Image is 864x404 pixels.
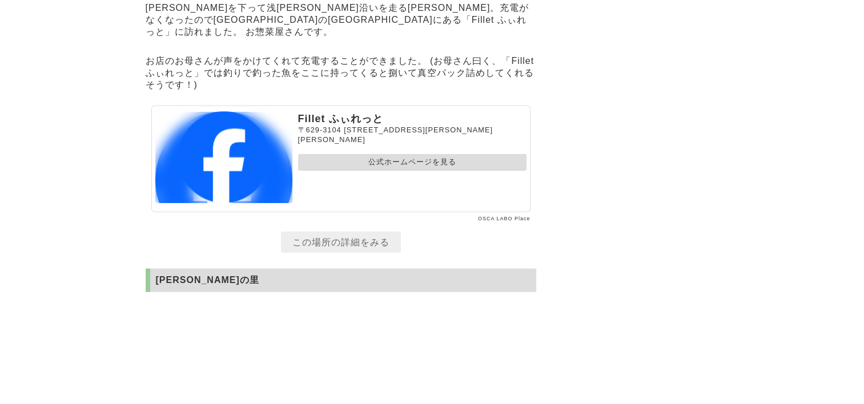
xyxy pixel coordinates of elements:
[478,216,531,221] a: OSCA LABO Place
[146,269,536,292] h2: [PERSON_NAME]の里
[146,52,536,94] p: お店のお母さんが声をかけてくれて充電することができました。 (お母さん曰く、「Fillet ふぃれっと」では釣りで釣った魚をここに持ってくると捌いて真空パック詰めしてくれるそうです！)
[298,126,341,134] span: 〒629-3104
[155,112,292,203] img: Fillet ふぃれっと
[298,126,493,144] span: [STREET_ADDRESS][PERSON_NAME][PERSON_NAME]
[298,112,527,126] p: Fillet ふぃれっと
[281,232,401,253] a: この場所の詳細をみる
[298,154,527,171] a: 公式ホームページを見る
